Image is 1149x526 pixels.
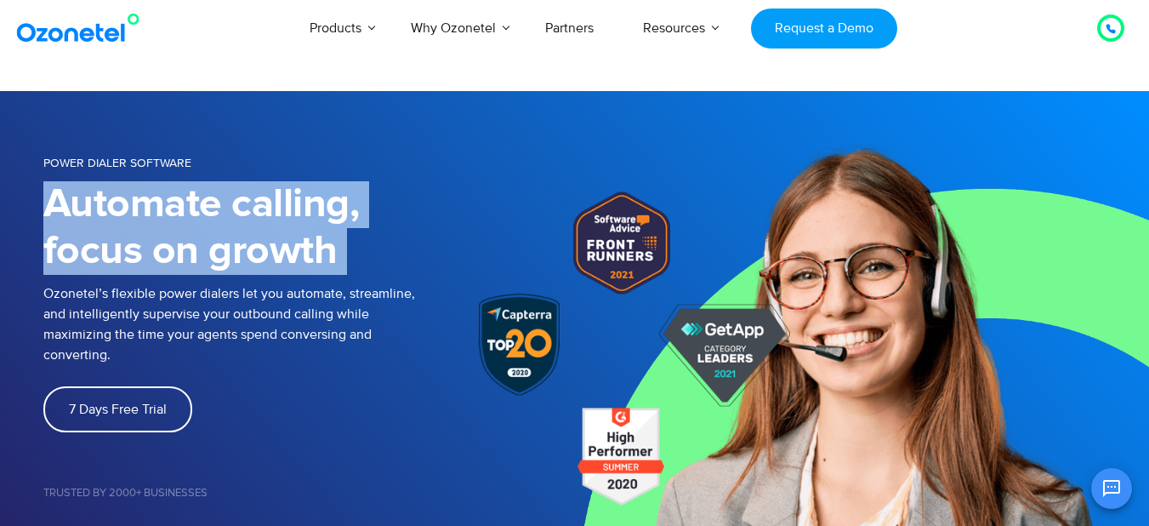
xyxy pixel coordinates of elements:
a: Request a Demo [751,9,896,49]
span: 7 Days Free Trial [69,403,167,416]
p: Ozonetel’s flexible power dialers let you automate, streamline, and intelligently supervise your ... [43,283,426,365]
button: Open chat [1091,468,1132,509]
h5: Trusted by 2000+ Businesses [43,488,575,499]
a: 7 Days Free Trial [43,386,192,432]
span: POWER DIALER SOFTWARE [43,156,191,170]
h1: Automate calling, focus on growth [43,181,416,275]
